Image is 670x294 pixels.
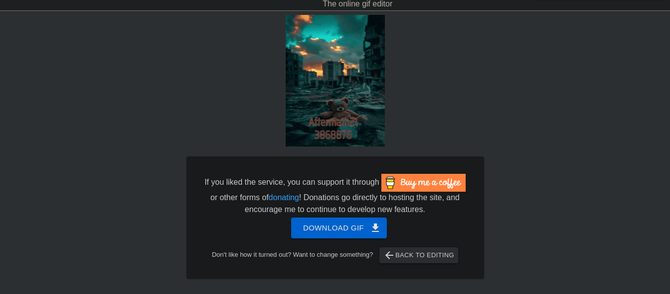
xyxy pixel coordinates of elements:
div: If you liked the service, you can support it through or other forms of ! Donations go directly to... [204,174,467,216]
span: get_app [369,222,381,234]
button: Download gif [291,218,387,238]
span: Download gif [303,221,375,234]
button: Back to Editing [379,247,458,263]
div: Don't like how it turned out? Want to change something? [202,247,469,263]
span: Back to Editing [383,249,454,261]
img: KASZ8JQI.gif [286,15,385,147]
a: Download gif [283,223,387,231]
img: Buy Me A Coffee [381,174,466,192]
a: donating [269,193,299,202]
span: arrow_back [383,249,395,261]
